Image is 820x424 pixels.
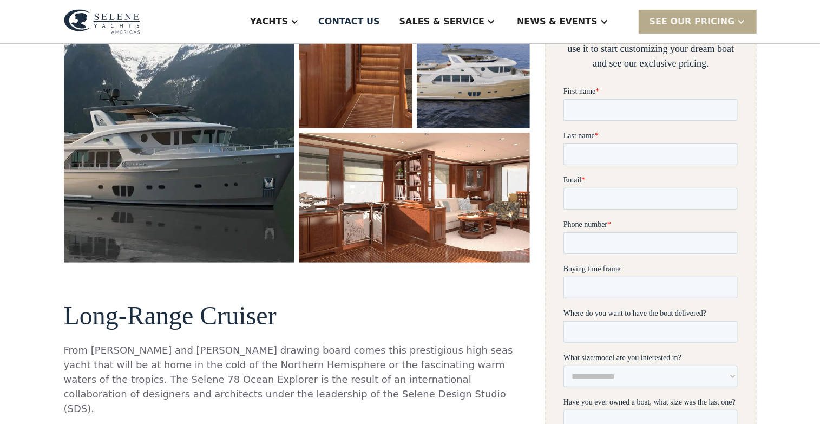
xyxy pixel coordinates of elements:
[250,15,288,28] div: Yachts
[64,302,530,330] h2: Long-Range Cruiser
[299,133,530,262] a: open lightbox
[64,9,140,34] img: logo
[639,10,757,33] div: SEE Our Pricing
[64,343,530,416] p: From [PERSON_NAME] and [PERSON_NAME] drawing board comes this prestigious high seas yacht that wi...
[318,15,380,28] div: Contact US
[650,15,735,28] div: SEE Our Pricing
[399,15,484,28] div: Sales & Service
[517,15,598,28] div: News & EVENTS
[417,31,530,128] a: open lightbox
[563,27,738,71] div: Fill out the form to see your passcode, then use it to start customizing your dream boat and see ...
